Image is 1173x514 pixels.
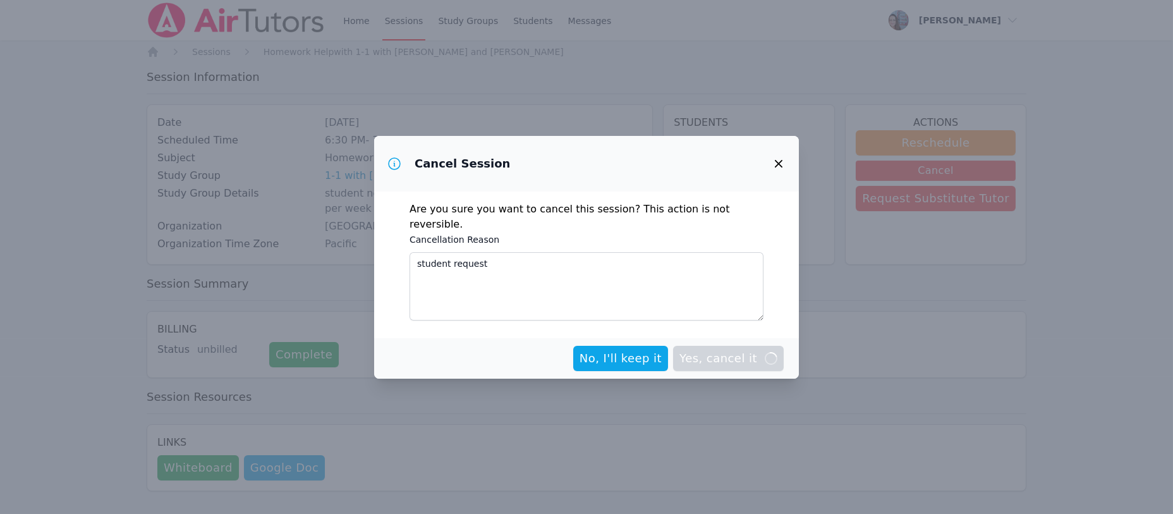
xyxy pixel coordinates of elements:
span: Yes, cancel it [679,350,777,367]
button: No, I'll keep it [573,346,668,371]
h3: Cancel Session [415,156,510,171]
button: Yes, cancel it [673,346,784,371]
span: No, I'll keep it [580,350,662,367]
label: Cancellation Reason [410,232,763,247]
p: Are you sure you want to cancel this session? This action is not reversible. [410,202,763,232]
textarea: student request [410,252,763,321]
